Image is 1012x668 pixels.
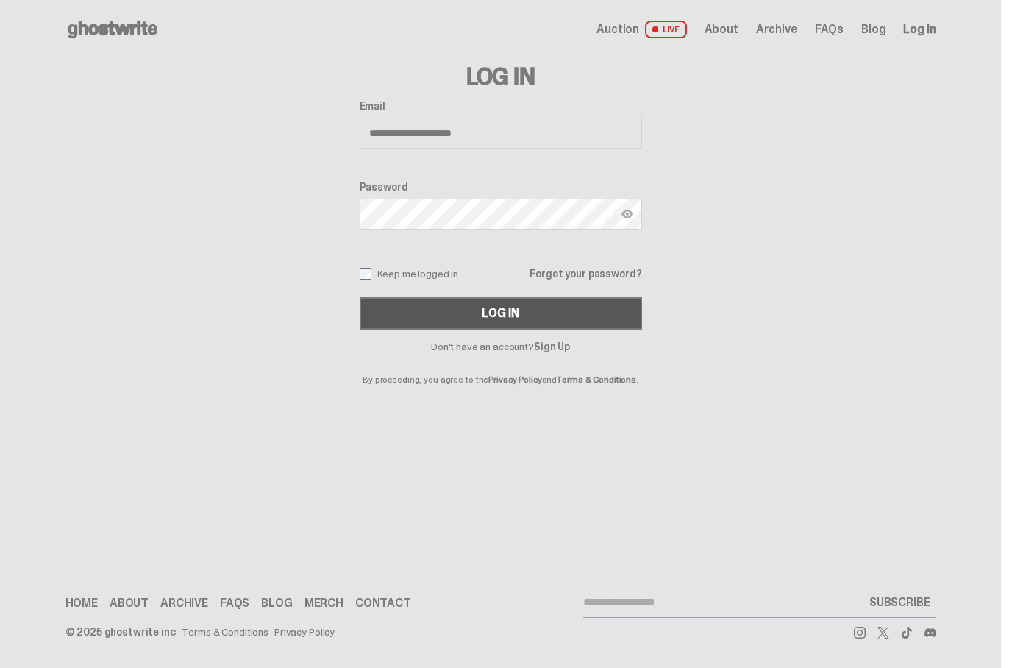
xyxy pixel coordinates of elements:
[482,308,519,319] div: Log In
[645,21,687,38] span: LIVE
[530,269,641,279] a: Forgot your password?
[220,597,249,609] a: FAQs
[534,340,570,353] a: Sign Up
[360,268,371,280] input: Keep me logged in
[596,24,639,35] span: Auction
[355,597,411,609] a: Contact
[360,352,642,384] p: By proceeding, you agree to the and .
[304,597,343,609] a: Merch
[110,597,149,609] a: About
[360,341,642,352] p: Don't have an account?
[756,24,797,35] a: Archive
[903,24,936,35] a: Log in
[557,374,636,385] a: Terms & Conditions
[621,208,633,220] img: Show password
[182,627,268,637] a: Terms & Conditions
[360,268,459,280] label: Keep me logged in
[65,597,98,609] a: Home
[360,181,642,193] label: Password
[705,24,738,35] a: About
[360,65,642,88] h3: Log In
[488,374,541,385] a: Privacy Policy
[274,627,335,637] a: Privacy Policy
[863,588,936,617] button: SUBSCRIBE
[261,597,292,609] a: Blog
[360,100,642,112] label: Email
[815,24,844,35] a: FAQs
[861,24,885,35] a: Blog
[596,21,686,38] a: Auction LIVE
[360,297,642,330] button: Log In
[160,597,208,609] a: Archive
[65,627,176,637] div: © 2025 ghostwrite inc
